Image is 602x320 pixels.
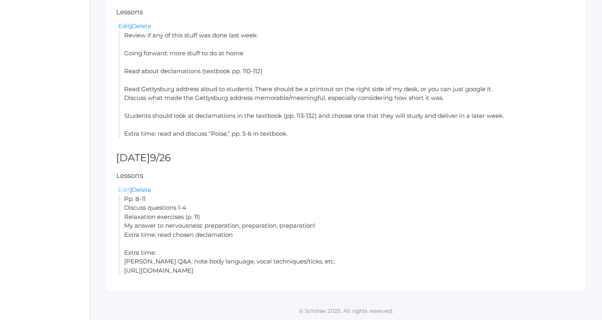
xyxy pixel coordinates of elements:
[90,307,602,315] p: © Scholae 2025. All rights reserved.
[116,172,576,180] h5: Lessons
[118,22,576,31] div: |
[118,195,576,275] li: Pp. 8-11 Discuss questions 1-4 Relaxation exercises (p. 11) My answer to nervousness: preparation...
[116,152,576,164] h2: [DATE]
[132,186,151,193] a: Delete
[116,8,576,16] h5: Lessons
[118,31,576,139] li: Review if any of this stuff was done last week: Going forward: more stuff to do at home Read abou...
[118,22,130,30] a: Edit
[132,22,151,30] a: Delete
[118,186,130,193] a: Edit
[118,185,576,195] div: |
[150,152,171,164] span: 9/26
